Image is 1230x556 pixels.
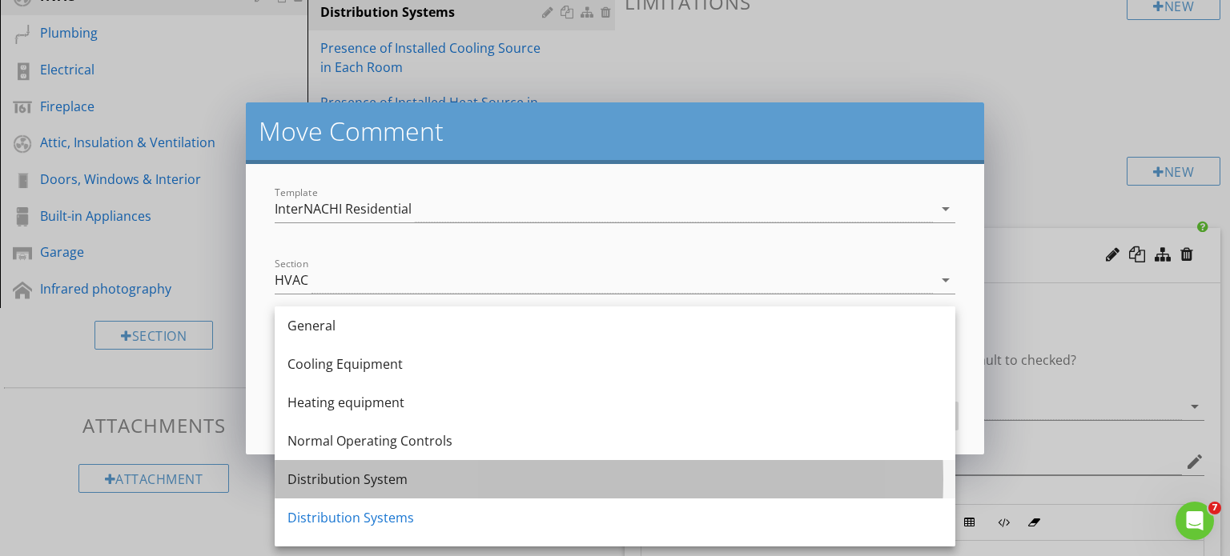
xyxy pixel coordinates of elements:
div: InterNACHI Residential [275,202,412,216]
div: Distribution System [287,470,943,489]
i: arrow_drop_down [936,270,955,290]
div: Cooling Equipment [287,354,943,374]
div: Distribution Systems [287,508,943,527]
div: General [287,316,943,335]
div: HVAC [275,273,308,287]
span: 7 [1208,502,1221,514]
iframe: Intercom live chat [1176,502,1214,540]
i: arrow_drop_down [936,199,955,218]
div: Normal Operating Controls [287,431,943,450]
h2: Move Comment [259,115,971,147]
div: Heating equipment [287,393,943,412]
